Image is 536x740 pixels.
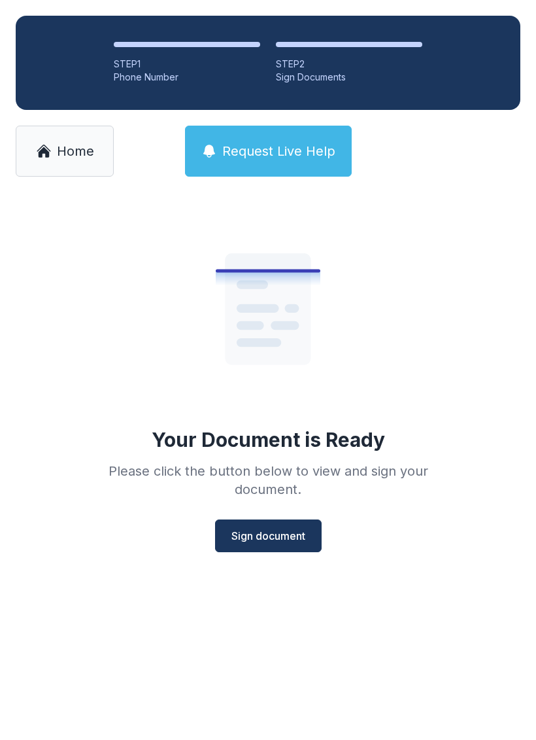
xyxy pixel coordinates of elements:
span: Sign document [231,528,305,544]
div: Phone Number [114,71,260,84]
span: Request Live Help [222,142,335,160]
span: Home [57,142,94,160]
div: Please click the button below to view and sign your document. [80,462,456,499]
div: STEP 2 [276,58,422,71]
div: Your Document is Ready [152,428,385,451]
div: Sign Documents [276,71,422,84]
div: STEP 1 [114,58,260,71]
